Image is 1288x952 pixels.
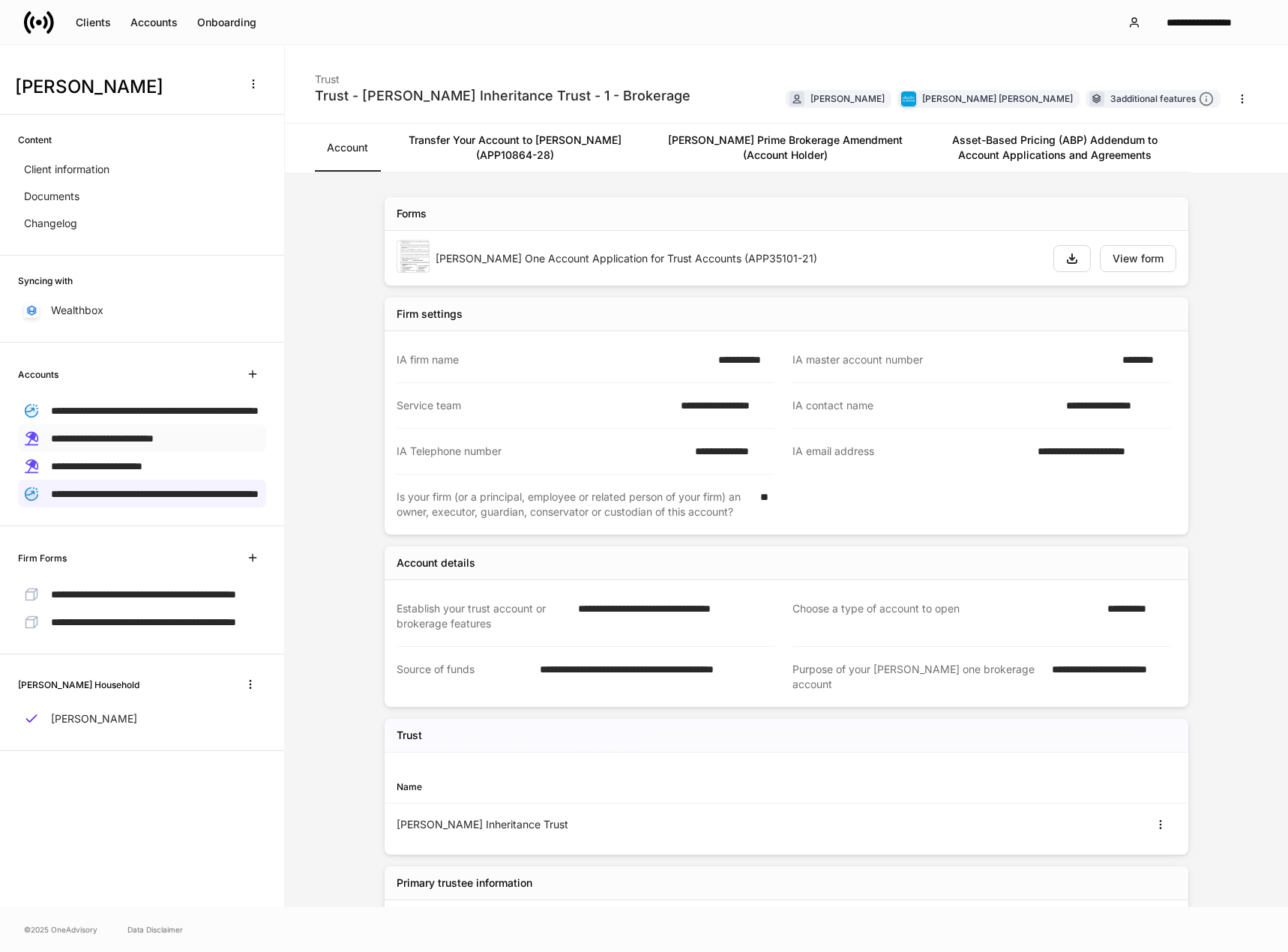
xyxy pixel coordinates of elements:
[792,662,1043,692] div: Purpose of your [PERSON_NAME] one brokerage account
[66,10,121,34] button: Clients
[315,63,690,87] div: Trust
[24,216,77,231] p: Changelog
[18,133,52,147] h6: Content
[810,91,885,106] div: [PERSON_NAME]
[397,728,422,743] h5: Trust
[1100,245,1176,272] button: View form
[792,601,1098,631] div: Choose a type of account to open
[76,17,111,28] div: Clients
[397,444,686,459] div: IA Telephone number
[436,251,1041,266] div: [PERSON_NAME] One Account Application for Trust Accounts (APP35101-21)
[397,206,427,221] div: Forms
[1113,253,1164,264] div: View form
[197,17,256,28] div: Onboarding
[380,124,650,172] a: Transfer Your Account to [PERSON_NAME] (APP10864-28)
[127,924,183,936] a: Data Disclaimer
[397,352,709,367] div: IA firm name
[18,210,266,237] a: Changelog
[792,444,1029,460] div: IA email address
[1110,91,1214,107] div: 3 additional features
[18,367,58,382] h6: Accounts
[397,780,786,794] div: Name
[51,303,103,318] p: Wealthbox
[397,307,463,322] div: Firm settings
[130,17,178,28] div: Accounts
[18,678,139,692] h6: [PERSON_NAME] Household
[121,10,187,34] button: Accounts
[397,398,672,413] div: Service team
[397,555,475,570] div: Account details
[901,91,916,106] img: charles-schwab-BFYFdbvS.png
[920,124,1190,172] a: Asset-Based Pricing (ABP) Addendum to Account Applications and Agreements
[24,162,109,177] p: Client information
[792,398,1057,413] div: IA contact name
[18,156,266,183] a: Client information
[18,551,67,565] h6: Firm Forms
[315,124,380,172] a: Account
[397,876,532,891] div: Primary trustee information
[24,924,97,936] span: © 2025 OneAdvisory
[650,124,920,172] a: [PERSON_NAME] Prime Brokerage Amendment (Account Holder)
[397,601,569,631] div: Establish your trust account or brokerage features
[397,489,751,519] div: Is your firm (or a principal, employee or related person of your firm) an owner, executor, guardi...
[18,705,266,732] a: [PERSON_NAME]
[51,711,137,726] p: [PERSON_NAME]
[397,817,786,832] div: [PERSON_NAME] Inheritance Trust
[397,662,531,692] div: Source of funds
[18,297,266,324] a: Wealthbox
[18,274,73,288] h6: Syncing with
[18,183,266,210] a: Documents
[187,10,266,34] button: Onboarding
[15,75,232,99] h3: [PERSON_NAME]
[922,91,1073,106] div: [PERSON_NAME] [PERSON_NAME]
[792,352,1113,367] div: IA master account number
[24,189,79,204] p: Documents
[315,87,690,105] div: Trust - [PERSON_NAME] Inheritance Trust - 1 - Brokerage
